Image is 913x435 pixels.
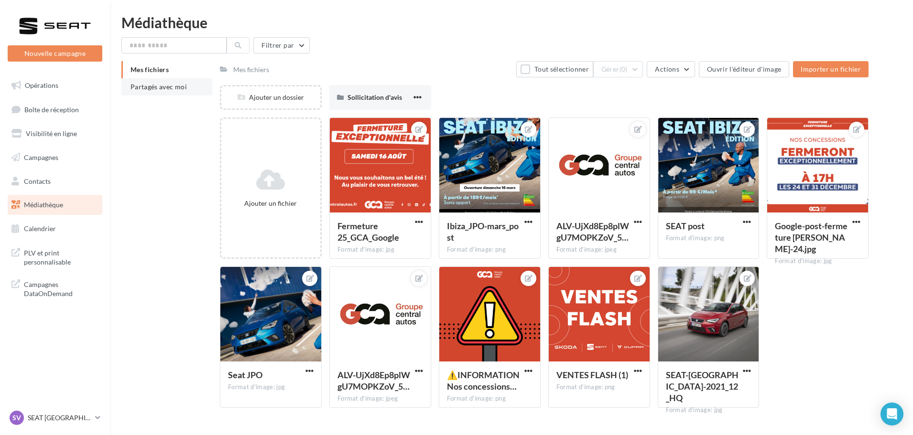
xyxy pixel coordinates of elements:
a: Boîte de réception [6,99,104,120]
span: Opérations [25,81,58,89]
button: Actions [647,61,695,77]
div: Mes fichiers [233,65,269,74]
span: Visibilité en ligne [26,129,77,138]
div: Format d'image: png [556,383,642,392]
p: SEAT [GEOGRAPHIC_DATA] [28,413,91,423]
span: SEAT-Ibiza-2021_12_HQ [666,370,739,403]
div: Format d'image: jpg [228,383,314,392]
span: Mes fichiers [130,65,169,74]
a: Calendrier [6,219,104,239]
span: PLV et print personnalisable [24,246,98,267]
span: Sollicitation d'avis [348,93,402,101]
span: (0) [620,65,628,73]
span: VENTES FLASH (1) [556,370,628,380]
span: Actions [655,65,679,73]
a: Médiathèque [6,195,104,215]
span: Partagés avec moi [130,83,187,91]
a: SV SEAT [GEOGRAPHIC_DATA] [8,409,102,427]
span: Seat JPO [228,370,262,380]
button: Nouvelle campagne [8,45,102,62]
div: Format d'image: jpg [666,406,751,414]
div: Format d'image: jpg [775,257,860,265]
span: Calendrier [24,224,56,233]
a: Campagnes DataOnDemand [6,274,104,302]
div: Format d'image: jpeg [556,245,642,254]
div: Ajouter un dossier [221,93,320,102]
button: Tout sélectionner [516,61,593,77]
span: Fermeture 25_GCA_Google [337,221,399,243]
button: Importer un fichier [793,61,869,77]
span: ALV-UjXd8Ep8plWgU7MOPKZoV_5qYw5MUNHC-ZeEzA_VBydZd3-4QG8G [337,370,410,392]
a: Contacts [6,171,104,191]
span: Ibiza_JPO-mars_post [447,221,519,243]
div: Format d'image: png [447,245,533,254]
span: SEAT post [666,221,705,231]
span: Contacts [24,177,51,185]
span: SV [12,413,21,423]
span: ⚠️INFORMATION Nos concessions de Vienne ne sont joignables ni par téléphone, ni par internet pour... [447,370,520,392]
button: Gérer(0) [593,61,643,77]
div: Format d'image: png [666,234,751,243]
span: Campagnes [24,153,58,161]
div: Format d'image: jpg [337,245,423,254]
a: Visibilité en ligne [6,124,104,144]
span: Médiathèque [24,201,63,209]
span: ALV-UjXd8Ep8plWgU7MOPKZoV_5qYw5MUNHC-ZeEzA_VBydZd3-4QG8G [556,221,629,243]
a: Campagnes [6,148,104,168]
div: Ajouter un fichier [225,199,316,208]
span: Google-post-fermeture noel-24.jpg [775,221,848,254]
div: Format d'image: png [447,394,533,403]
a: PLV et print personnalisable [6,243,104,271]
button: Filtrer par [253,37,310,53]
span: Importer un fichier [801,65,861,73]
div: Open Intercom Messenger [880,403,903,425]
div: Format d'image: jpeg [337,394,423,403]
button: Ouvrir l'éditeur d'image [699,61,789,77]
a: Opérations [6,75,104,95]
span: Boîte de réception [24,105,79,113]
div: Médiathèque [121,15,902,30]
span: Campagnes DataOnDemand [24,278,98,298]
